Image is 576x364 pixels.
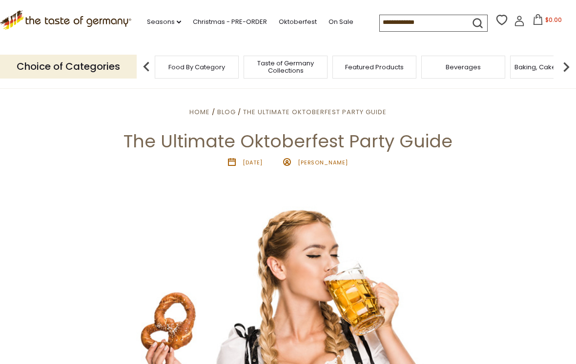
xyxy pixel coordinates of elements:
a: Christmas - PRE-ORDER [193,17,267,27]
a: Featured Products [345,63,404,71]
a: The Ultimate Oktoberfest Party Guide [243,107,387,117]
h1: The Ultimate Oktoberfest Party Guide [30,130,546,152]
a: Blog [217,107,236,117]
time: [DATE] [243,159,263,166]
a: On Sale [329,17,353,27]
img: previous arrow [137,57,156,77]
a: Taste of Germany Collections [247,60,325,74]
img: next arrow [556,57,576,77]
a: Seasons [147,17,181,27]
button: $0.00 [527,14,568,29]
a: Oktoberfest [279,17,317,27]
span: $0.00 [545,16,562,24]
a: Beverages [446,63,481,71]
a: Home [189,107,210,117]
span: [PERSON_NAME] [298,159,349,166]
a: Food By Category [168,63,225,71]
